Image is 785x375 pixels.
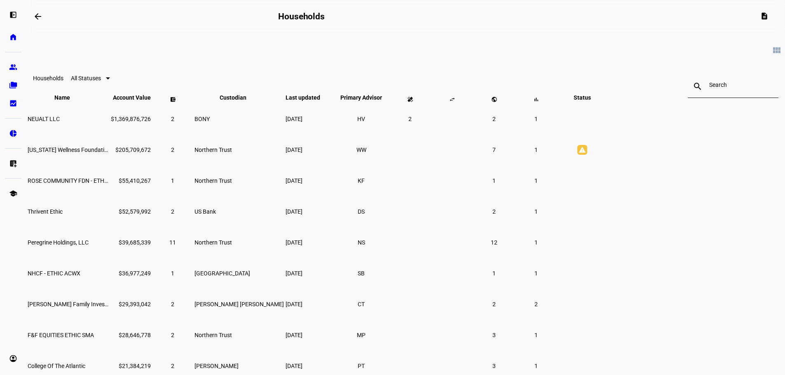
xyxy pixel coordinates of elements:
[33,75,63,82] eth-data-table-title: Households
[54,94,82,101] span: Name
[492,270,496,277] span: 1
[492,363,496,369] span: 3
[9,354,17,363] eth-mat-symbol: account_circle
[9,159,17,168] eth-mat-symbol: list_alt_add
[534,301,538,307] span: 2
[354,359,369,373] li: PT
[534,363,538,369] span: 1
[9,189,17,198] eth-mat-symbol: school
[220,94,259,101] span: Custodian
[5,29,21,45] a: home
[286,177,302,184] span: [DATE]
[534,177,538,184] span: 1
[28,270,80,277] span: NHCF - ETHIC ACWX
[286,301,302,307] span: [DATE]
[9,99,17,107] eth-mat-symbol: bid_landscape
[354,235,369,250] li: NS
[534,116,538,122] span: 1
[5,77,21,93] a: folder_copy
[286,147,302,153] span: [DATE]
[9,11,17,19] eth-mat-symbol: left_panel_open
[110,258,151,288] td: $36,977,249
[194,332,232,338] span: Northern Trust
[688,82,708,91] mat-icon: search
[9,63,17,71] eth-mat-symbol: group
[171,301,174,307] span: 2
[171,270,174,277] span: 1
[492,116,496,122] span: 2
[110,165,151,196] td: $55,410,267
[171,208,174,215] span: 2
[354,266,369,281] li: SB
[278,12,325,21] h2: Households
[28,208,63,215] span: Thrivent Ethic
[194,270,250,277] span: [GEOGRAPHIC_DATA]
[171,332,174,338] span: 2
[286,208,302,215] span: [DATE]
[5,125,21,142] a: pie_chart
[28,363,85,369] span: College Of The Atlantic
[194,116,210,122] span: BONY
[534,208,538,215] span: 1
[760,12,769,20] mat-icon: description
[9,129,17,137] eth-mat-symbol: pie_chart
[286,363,302,369] span: [DATE]
[491,239,497,246] span: 12
[354,204,369,219] li: DS
[113,94,151,101] span: Account Value
[28,116,60,122] span: NEUALT LLC
[194,208,216,215] span: US Bank
[28,239,89,246] span: Peregrine Holdings, LLC
[534,147,538,153] span: 1
[110,135,151,165] td: $205,709,672
[5,95,21,112] a: bid_landscape
[171,177,174,184] span: 1
[286,332,302,338] span: [DATE]
[110,227,151,257] td: $39,685,339
[286,270,302,277] span: [DATE]
[286,239,302,246] span: [DATE]
[71,75,101,82] span: All Statuses
[534,332,538,338] span: 1
[492,208,496,215] span: 2
[354,173,369,188] li: KF
[354,297,369,312] li: CT
[110,104,151,134] td: $1,369,876,726
[194,147,232,153] span: Northern Trust
[169,239,176,246] span: 11
[194,363,239,369] span: [PERSON_NAME]
[408,116,412,122] span: 2
[171,116,174,122] span: 2
[194,239,232,246] span: Northern Trust
[286,94,333,101] span: Last updated
[28,177,110,184] span: ROSE COMMUNITY FDN - ETHIC
[354,328,369,342] li: MP
[9,33,17,41] eth-mat-symbol: home
[334,94,388,101] span: Primary Advisor
[492,147,496,153] span: 7
[110,196,151,226] td: $52,579,992
[567,94,597,101] span: Status
[171,147,174,153] span: 2
[33,12,43,21] mat-icon: arrow_backwards
[171,363,174,369] span: 2
[354,142,369,157] li: WW
[709,82,757,88] input: Search
[194,177,232,184] span: Northern Trust
[492,301,496,307] span: 2
[9,81,17,89] eth-mat-symbol: folder_copy
[577,145,587,155] mat-icon: warning
[534,239,538,246] span: 1
[354,112,369,126] li: HV
[5,59,21,75] a: group
[28,301,137,307] span: Broz Family Investments (BFI)
[534,270,538,277] span: 1
[28,332,94,338] span: F&F EQUITIES ETHIC SMA
[492,177,496,184] span: 1
[286,116,302,122] span: [DATE]
[772,45,782,55] mat-icon: view_module
[492,332,496,338] span: 3
[110,289,151,319] td: $29,393,042
[110,320,151,350] td: $28,646,778
[194,301,284,307] span: [PERSON_NAME] [PERSON_NAME]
